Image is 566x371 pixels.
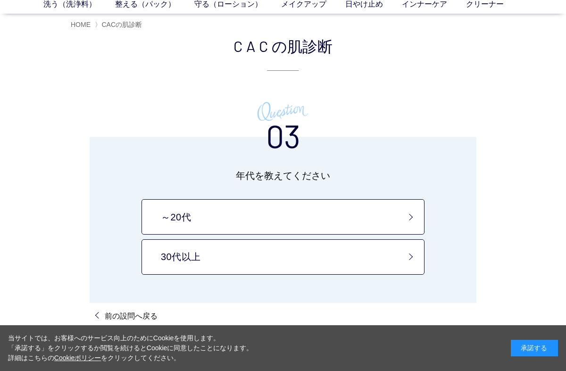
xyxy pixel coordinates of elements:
[105,311,158,322] p: 前の設問へ戻る
[107,167,459,184] p: 年代を教えてください
[141,199,424,235] a: ～20代
[101,21,142,28] span: CACの肌診断
[8,333,253,363] div: 当サイトでは、お客様へのサービス向上のためにCookieを使用します。 「承諾する」をクリックするか閲覧を続けるとCookieに同意したことになります。 詳細はこちらの をクリックしてください。
[71,21,91,28] a: HOME
[272,34,333,57] span: の肌診断
[141,239,424,275] a: 30代以上
[266,97,300,152] h3: 03
[54,354,101,362] a: Cookieポリシー
[95,20,144,29] li: 〉
[97,311,158,322] a: 前の設問へ戻る
[511,340,558,356] div: 承諾する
